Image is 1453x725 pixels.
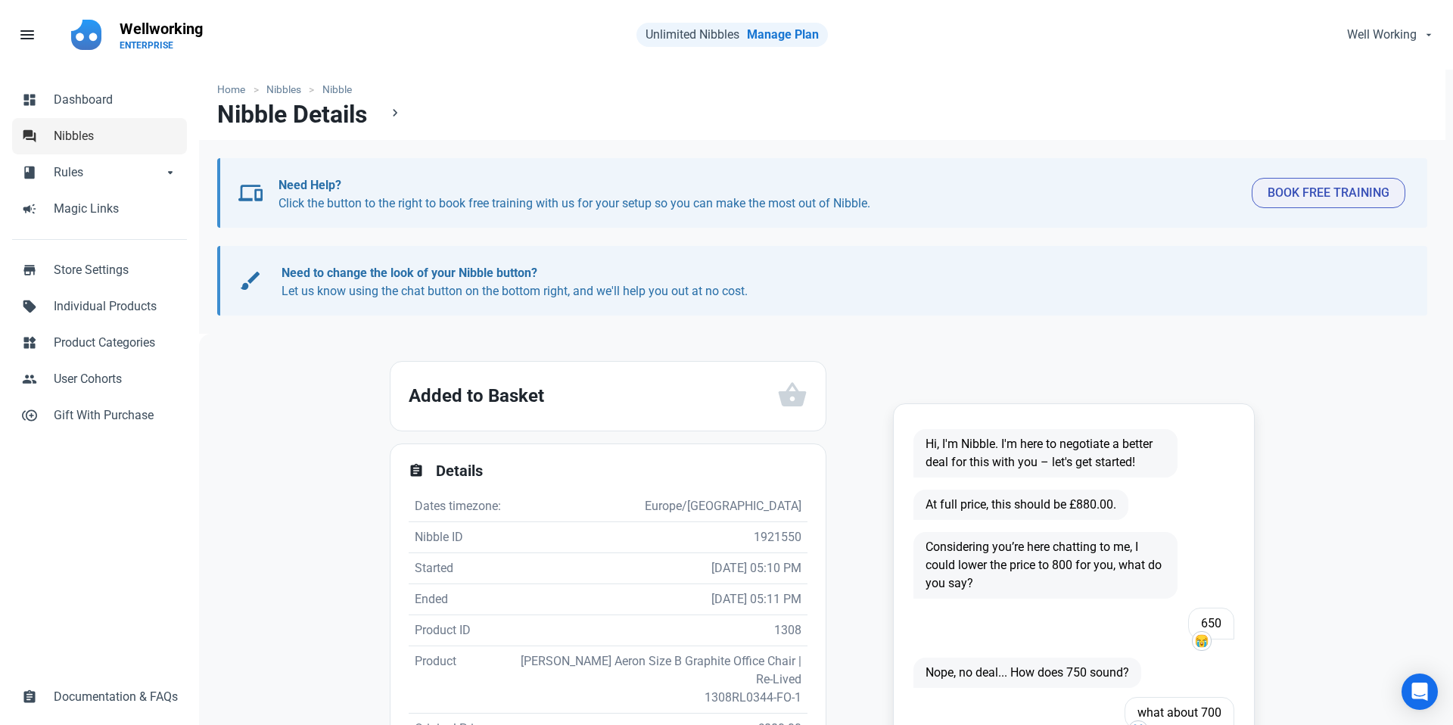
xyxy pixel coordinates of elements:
[22,200,37,215] span: campaign
[12,118,187,154] a: forumNibbles
[1347,26,1417,44] span: Well Working
[54,91,178,109] span: Dashboard
[54,406,178,425] span: Gift With Purchase
[54,261,178,279] span: Store Settings
[521,654,801,686] span: [PERSON_NAME] Aeron Size B Graphite Office Chair | Re-Lived
[12,191,187,227] a: campaignMagic Links
[777,380,807,410] span: shopping_basket
[22,334,37,349] span: widgets
[282,264,1391,300] p: Let us know using the chat button on the bottom right, and we'll help you out at no cost.
[22,406,37,422] span: control_point_duplicate
[278,176,1240,213] p: Click the button to the right to book free training with us for your setup so you can make the mo...
[12,82,187,118] a: dashboardDashboard
[54,370,178,388] span: User Cohorts
[1252,178,1405,208] button: Book Free Training
[18,26,36,44] span: menu
[238,181,263,205] span: devices
[54,200,178,218] span: Magic Links
[238,269,263,293] span: brush
[12,252,187,288] a: storeStore Settings
[409,522,512,553] td: Nibble ID
[512,522,807,553] td: 1921550
[12,679,187,715] a: assignmentDocumentation & FAQs
[409,553,512,584] td: Started
[409,463,424,478] span: assignment
[1268,184,1389,202] span: Book Free Training
[278,178,341,192] b: Need Help?
[22,127,37,142] span: forum
[54,334,178,352] span: Product Categories
[259,82,310,98] a: Nibbles
[120,18,203,39] p: Wellworking
[436,462,807,480] h2: Details
[387,105,403,120] span: chevron_right
[913,532,1178,599] span: Considering you’re here chatting to me, I could lower the price to 800 for you, what do you say?
[913,490,1128,520] span: At full price, this should be £880.00.
[22,91,37,106] span: dashboard
[409,646,512,714] td: Product
[747,27,819,42] a: Manage Plan
[1402,674,1438,710] div: Open Intercom Messenger
[120,39,203,51] p: ENTERPRISE
[22,261,37,276] span: store
[54,688,178,706] span: Documentation & FAQs
[913,429,1178,478] span: Hi, I'm Nibble. I'm here to negotiate a better deal for this with you – let's get started!
[12,397,187,434] a: control_point_duplicateGift With Purchase
[409,584,512,615] td: Ended
[12,154,187,191] a: bookRulesarrow_drop_down
[705,690,801,705] span: 1308RL0344-FO-1
[54,163,163,182] span: Rules
[376,101,414,127] a: chevron_right
[217,101,367,128] h1: Nibble Details
[12,325,187,361] a: widgetsProduct Categories
[512,584,807,615] td: [DATE] 05:11 PM
[22,688,37,703] span: assignment
[217,82,253,98] a: Home
[12,361,187,397] a: peopleUser Cohorts
[409,491,512,522] td: Dates timezone:
[1188,608,1234,639] span: 650
[22,370,37,385] span: people
[512,615,807,646] td: 1308
[512,491,807,522] td: Europe/[GEOGRAPHIC_DATA]
[22,297,37,313] span: sell
[512,553,807,584] td: [DATE] 05:10 PM
[54,127,178,145] span: Nibbles
[913,658,1141,688] span: Nope, no deal... How does 750 sound?
[409,615,512,646] td: Product ID
[54,297,178,316] span: Individual Products
[22,163,37,179] span: book
[646,27,739,42] span: Unlimited Nibbles
[12,288,187,325] a: sellIndividual Products
[163,163,178,179] span: arrow_drop_down
[409,381,777,411] h2: Added to Basket
[110,12,212,58] a: WellworkingENTERPRISE
[199,70,1445,101] nav: breadcrumbs
[1334,20,1444,50] button: Well Working
[282,266,537,280] b: Need to change the look of your Nibble button?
